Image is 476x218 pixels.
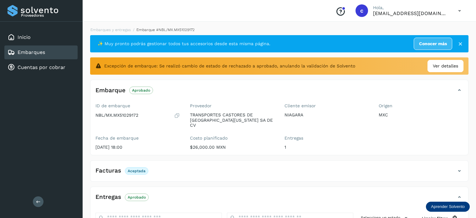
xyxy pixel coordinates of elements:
[431,204,465,209] p: Aprender Solvento
[4,30,78,44] div: Inicio
[190,103,274,109] label: Proveedor
[379,112,463,118] p: MXC
[190,136,274,141] label: Costo planificado
[379,103,463,109] label: Origen
[95,113,138,118] p: NBL/MX.MX51029172
[4,45,78,59] div: Embarques
[90,28,131,32] a: Embarques y entregas
[95,167,121,174] h4: Facturas
[95,194,121,201] h4: Entregas
[132,88,150,93] p: Aprobado
[128,195,146,199] p: Aprobado
[284,145,369,150] p: 1
[90,166,468,181] div: FacturasAceptada
[190,145,274,150] p: $26,000.00 MXN
[18,64,65,70] a: Cuentas por cobrar
[98,40,270,47] span: ✨ Muy pronto podrás gestionar todos tus accesorios desde esta misma página.
[4,61,78,74] div: Cuentas por cobrar
[136,28,195,32] span: Embarque #NBL/MX.MX51029172
[373,5,448,10] p: Hola,
[95,87,125,94] h4: Embarque
[95,145,180,150] p: [DATE] 18:00
[21,13,75,18] p: Proveedores
[373,10,448,16] p: cuentasespeciales8_met@castores.com.mx
[18,49,45,55] a: Embarques
[95,136,180,141] label: Fecha de embarque
[190,112,274,128] p: TRANSPORTES CASTORES DE [GEOGRAPHIC_DATA][US_STATE] SA DE CV
[284,103,369,109] label: Cliente emisor
[433,63,458,69] span: Ver detalles
[128,169,146,173] p: Aceptada
[284,112,369,118] p: NIAGARA
[90,192,468,208] div: EntregasAprobado
[95,103,180,109] label: ID de embarque
[90,27,468,33] nav: breadcrumb
[18,34,31,40] a: Inicio
[426,202,470,212] div: Aprender Solvento
[284,136,369,141] label: Entregas
[90,85,468,101] div: EmbarqueAprobado
[104,63,355,69] span: Excepción de embarque: Se realizó cambio de estado de rechazado a aprobado, anulando la validació...
[414,38,452,50] a: Conocer más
